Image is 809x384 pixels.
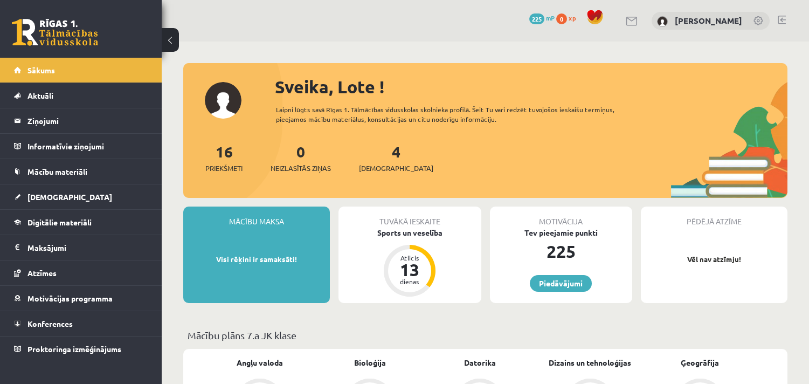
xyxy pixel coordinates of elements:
[27,319,73,328] span: Konferences
[641,207,787,227] div: Pēdējā atzīme
[338,227,481,298] a: Sports un veselība Atlicis 13 dienas
[549,357,631,368] a: Dizains un tehnoloģijas
[393,261,426,278] div: 13
[14,260,148,285] a: Atzīmes
[27,235,148,260] legend: Maksājumi
[237,357,283,368] a: Angļu valoda
[529,13,544,24] span: 225
[27,268,57,278] span: Atzīmes
[27,293,113,303] span: Motivācijas programma
[338,227,481,238] div: Sports un veselība
[271,142,331,174] a: 0Neizlasītās ziņas
[14,108,148,133] a: Ziņojumi
[14,83,148,108] a: Aktuāli
[464,357,496,368] a: Datorika
[14,159,148,184] a: Mācību materiāli
[205,163,243,174] span: Priekšmeti
[646,254,782,265] p: Vēl nav atzīmju!
[354,357,386,368] a: Bioloģija
[183,207,330,227] div: Mācību maksa
[14,235,148,260] a: Maksājumi
[529,13,555,22] a: 225 mP
[393,278,426,285] div: dienas
[556,13,581,22] a: 0 xp
[675,15,742,26] a: [PERSON_NAME]
[490,227,632,238] div: Tev pieejamie punkti
[359,163,433,174] span: [DEMOGRAPHIC_DATA]
[14,134,148,159] a: Informatīvie ziņojumi
[188,328,783,342] p: Mācību plāns 7.a JK klase
[556,13,567,24] span: 0
[27,134,148,159] legend: Informatīvie ziņojumi
[275,74,787,100] div: Sveika, Lote !
[27,192,112,202] span: [DEMOGRAPHIC_DATA]
[338,207,481,227] div: Tuvākā ieskaite
[276,105,639,124] div: Laipni lūgts savā Rīgas 1. Tālmācības vidusskolas skolnieka profilā. Šeit Tu vari redzēt tuvojošo...
[14,184,148,209] a: [DEMOGRAPHIC_DATA]
[27,108,148,133] legend: Ziņojumi
[569,13,576,22] span: xp
[12,19,98,46] a: Rīgas 1. Tālmācības vidusskola
[14,58,148,83] a: Sākums
[27,167,87,176] span: Mācību materiāli
[14,311,148,336] a: Konferences
[681,357,719,368] a: Ģeogrāfija
[27,65,55,75] span: Sākums
[490,207,632,227] div: Motivācija
[205,142,243,174] a: 16Priekšmeti
[27,217,92,227] span: Digitālie materiāli
[27,91,53,100] span: Aktuāli
[490,238,632,264] div: 225
[14,210,148,235] a: Digitālie materiāli
[271,163,331,174] span: Neizlasītās ziņas
[14,337,148,361] a: Proktoringa izmēģinājums
[14,286,148,311] a: Motivācijas programma
[359,142,433,174] a: 4[DEMOGRAPHIC_DATA]
[27,344,121,354] span: Proktoringa izmēģinājums
[189,254,324,265] p: Visi rēķini ir samaksāti!
[546,13,555,22] span: mP
[657,16,668,27] img: Lote Masjule
[393,255,426,261] div: Atlicis
[530,275,592,292] a: Piedāvājumi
